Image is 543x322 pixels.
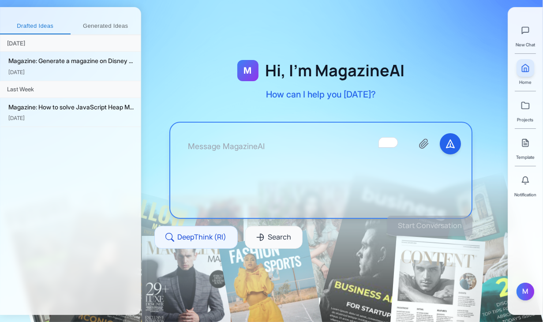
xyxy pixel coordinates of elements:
span: Notification [514,191,536,198]
span: DeepThink (RI) [178,232,227,243]
span: New Chat [516,41,535,48]
span: Template [516,154,535,161]
div: Magazine: How to solve JavaScript Heap M... [8,102,134,112]
p: How can I help you [DATE]? [266,88,376,101]
span: M [244,64,252,77]
span: Projects [517,116,534,123]
button: Search [245,226,303,249]
div: [DATE] [8,114,134,122]
div: [DATE] [8,68,134,76]
button: DeepThink (RI) [154,226,238,249]
span: Home [519,79,532,86]
button: Start Conversation [387,216,472,236]
button: M [517,283,534,300]
div: Magazine: Generate a magazine on Disney ... [8,56,134,66]
textarea: To enrich screen reader interactions, please activate Accessibility in Grammarly extension settings [181,133,406,207]
button: Send message [440,133,461,154]
span: Search [268,232,292,243]
h1: Hi, I'm MagazineAI [266,62,405,79]
button: Generated Ideas [71,19,141,34]
button: Attach files [413,133,434,154]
